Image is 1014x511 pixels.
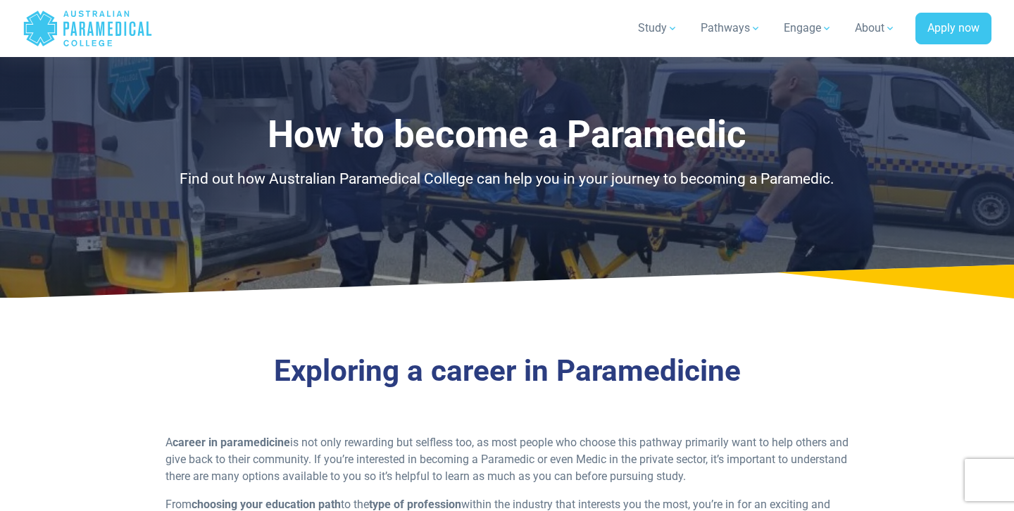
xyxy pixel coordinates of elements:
[95,353,919,389] h2: Exploring a career in Paramedicine
[915,13,991,45] a: Apply now
[846,8,904,48] a: About
[95,113,919,157] h1: How to become a Paramedic
[692,8,770,48] a: Pathways
[369,498,461,511] strong: type of profession
[95,168,919,191] p: Find out how Australian Paramedical College can help you in your journey to becoming a Paramedic.
[173,436,290,449] strong: career in paramedicine
[775,8,841,48] a: Engage
[630,8,687,48] a: Study
[192,498,341,511] strong: choosing your education path
[23,6,153,51] a: Australian Paramedical College
[165,434,849,485] p: A is not only rewarding but selfless too, as most people who choose this pathway primarily want t...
